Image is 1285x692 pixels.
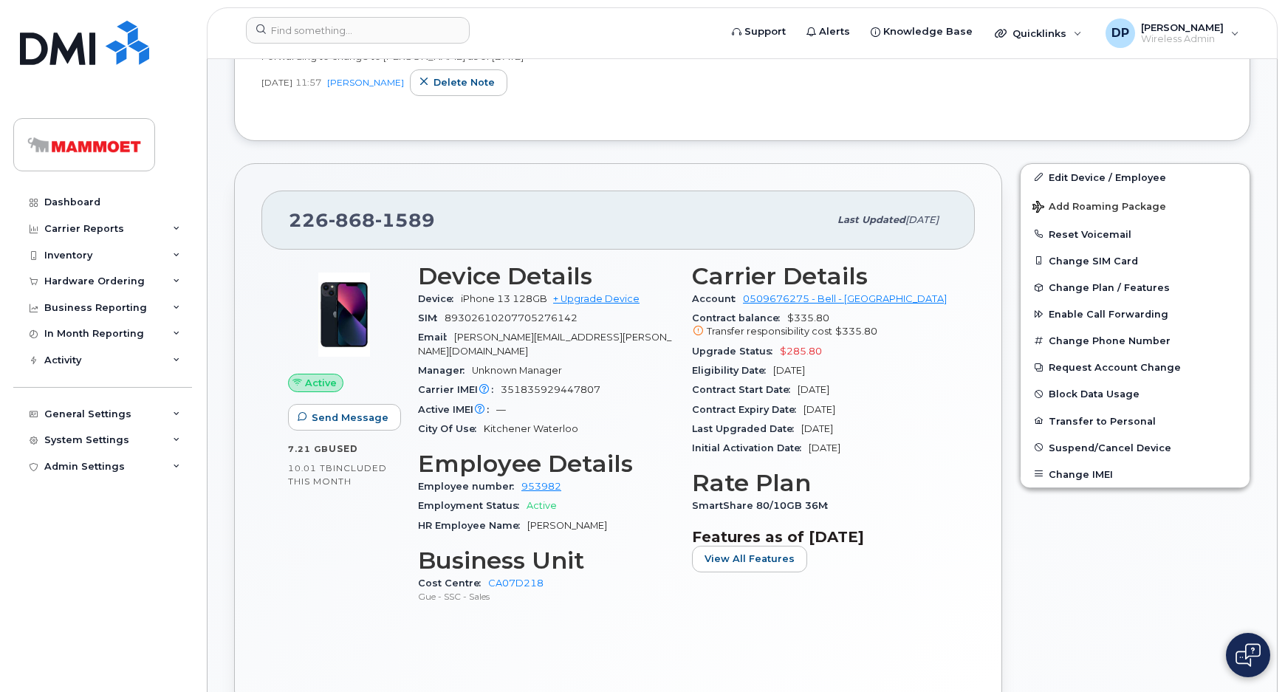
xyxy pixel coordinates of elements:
span: 1589 [375,209,435,231]
span: $335.80 [835,326,877,337]
button: Add Roaming Package [1021,191,1250,221]
input: Find something... [246,17,470,44]
span: 89302610207705276142 [445,312,578,323]
button: Send Message [288,404,401,431]
h3: Rate Plan [692,470,948,496]
span: [DATE] [773,365,805,376]
span: Employee number [418,481,521,492]
button: Request Account Change [1021,354,1250,380]
span: Carrier IMEI [418,384,501,395]
span: Account [692,293,743,304]
button: Reset Voicemail [1021,221,1250,247]
span: Last updated [837,214,905,225]
a: 953982 [521,481,561,492]
span: SIM [418,312,445,323]
span: Support [744,24,786,39]
a: Alerts [796,17,860,47]
span: Cost Centre [418,578,488,589]
div: Quicklinks [984,18,1092,48]
span: Active IMEI [418,404,496,415]
span: Device [418,293,461,304]
a: CA07D218 [488,578,544,589]
p: Gue - SSC - Sales [418,590,674,603]
span: included this month [288,462,387,487]
span: [DATE] [905,214,939,225]
span: [DATE] [809,442,840,453]
a: Support [722,17,796,47]
span: Wireless Admin [1141,33,1224,45]
button: Transfer to Personal [1021,408,1250,434]
a: 0509676275 - Bell - [GEOGRAPHIC_DATA] [743,293,947,304]
span: Knowledge Base [883,24,973,39]
button: Change IMEI [1021,461,1250,487]
span: 868 [329,209,375,231]
span: Initial Activation Date [692,442,809,453]
span: Transfer responsibility cost [707,326,832,337]
span: $285.80 [780,346,822,357]
span: City Of Use [418,423,484,434]
span: Active [305,376,337,390]
span: Last Upgraded Date [692,423,801,434]
span: Contract Expiry Date [692,404,803,415]
button: Block Data Usage [1021,380,1250,407]
span: [PERSON_NAME] [527,520,607,531]
span: [DATE] [798,384,829,395]
span: 7.21 GB [288,444,329,454]
span: 10.01 TB [288,463,333,473]
span: [DATE] [803,404,835,415]
span: Email [418,332,454,343]
span: Alerts [819,24,850,39]
a: [PERSON_NAME] [327,77,404,88]
button: Change SIM Card [1021,247,1250,274]
span: DP [1111,24,1129,42]
button: Change Plan / Features [1021,274,1250,301]
span: Enable Call Forwarding [1049,309,1168,320]
a: + Upgrade Device [553,293,640,304]
span: Active [527,500,557,511]
span: used [329,443,358,454]
h3: Carrier Details [692,263,948,290]
span: Contract Start Date [692,384,798,395]
span: Send Message [312,411,388,425]
a: Knowledge Base [860,17,983,47]
img: Open chat [1236,643,1261,667]
button: Enable Call Forwarding [1021,301,1250,327]
button: Suspend/Cancel Device [1021,434,1250,461]
span: 11:57 [295,76,321,89]
span: Delete note [434,75,495,89]
span: Manager [418,365,472,376]
h3: Business Unit [418,547,674,574]
span: Unknown Manager [472,365,562,376]
button: Delete note [410,69,507,96]
span: [DATE] [801,423,833,434]
button: View All Features [692,546,807,572]
span: — [496,404,506,415]
span: Contract balance [692,312,787,323]
span: 226 [289,209,435,231]
span: Upgrade Status [692,346,780,357]
button: Change Phone Number [1021,327,1250,354]
span: Employment Status [418,500,527,511]
span: Quicklinks [1012,27,1066,39]
h3: Features as of [DATE] [692,528,948,546]
a: Edit Device / Employee [1021,164,1250,191]
span: Add Roaming Package [1032,201,1166,215]
span: Change Plan / Features [1049,282,1170,293]
span: HR Employee Name [418,520,527,531]
span: 351835929447807 [501,384,600,395]
span: Suspend/Cancel Device [1049,442,1171,453]
img: image20231002-3703462-1ig824h.jpeg [300,270,388,359]
span: [PERSON_NAME][EMAIL_ADDRESS][PERSON_NAME][DOMAIN_NAME] [418,332,671,356]
span: [PERSON_NAME] [1141,21,1224,33]
h3: Device Details [418,263,674,290]
span: Kitchener Waterloo [484,423,578,434]
span: Eligibility Date [692,365,773,376]
h3: Employee Details [418,451,674,477]
span: View All Features [705,552,795,566]
div: David Paetkau [1095,18,1250,48]
span: [DATE] [261,76,292,89]
span: $335.80 [692,312,948,339]
span: iPhone 13 128GB [461,293,547,304]
span: SmartShare 80/10GB 36M [692,500,835,511]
